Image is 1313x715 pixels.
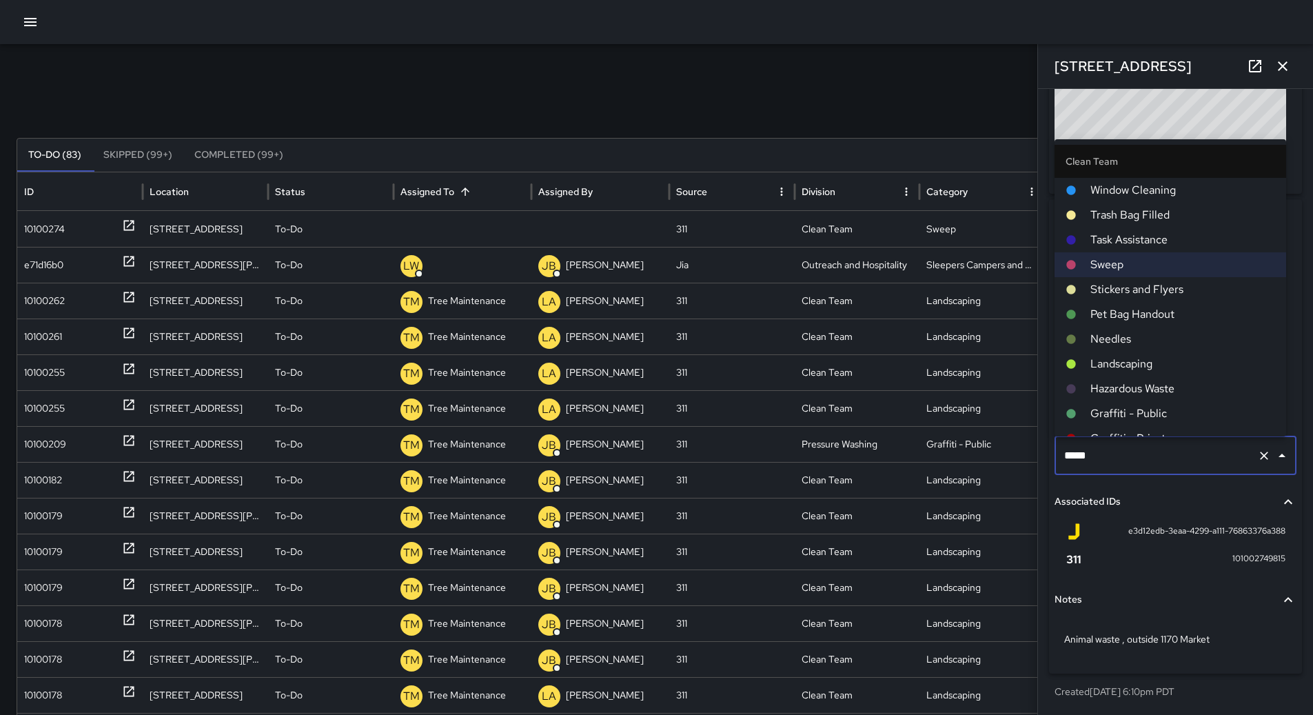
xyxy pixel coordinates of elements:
[275,606,303,641] p: To-Do
[143,319,268,354] div: 98 Franklin Street
[566,463,644,498] p: [PERSON_NAME]
[143,211,268,247] div: 1170 Market Street
[669,211,795,247] div: 311
[143,354,268,390] div: 38 Rose Street
[669,677,795,713] div: 311
[143,462,268,498] div: 20 12th Street
[795,677,920,713] div: Clean Team
[566,642,644,677] p: [PERSON_NAME]
[542,581,556,597] p: JB
[542,365,556,382] p: LA
[542,688,556,705] p: LA
[772,182,791,201] button: Source column menu
[428,678,506,713] p: Tree Maintenance
[795,211,920,247] div: Clean Team
[143,641,268,677] div: 612 McAllister Street
[150,185,189,198] div: Location
[24,283,65,319] div: 10100262
[542,616,556,633] p: JB
[403,294,420,310] p: TM
[403,688,420,705] p: TM
[1090,256,1275,273] span: Sweep
[566,319,644,354] p: [PERSON_NAME]
[795,390,920,426] div: Clean Team
[795,319,920,354] div: Clean Team
[542,294,556,310] p: LA
[275,319,303,354] p: To-Do
[24,427,66,462] div: 10100209
[919,570,1045,605] div: Landscaping
[275,463,303,498] p: To-Do
[897,182,916,201] button: Division column menu
[795,534,920,570] div: Clean Team
[24,355,65,390] div: 10100255
[143,390,268,426] div: 1670 Market Street
[143,570,268,605] div: 90 McAllister Street
[143,498,268,534] div: 135 Van Ness Avenue
[669,498,795,534] div: 311
[795,283,920,319] div: Clean Team
[428,427,506,462] p: Tree Maintenance
[275,248,303,283] p: To-Do
[24,248,63,283] div: e71d16b0
[428,642,506,677] p: Tree Maintenance
[143,247,268,283] div: 200 Van Ness Avenue
[403,509,420,525] p: TM
[919,462,1045,498] div: Landscaping
[428,463,506,498] p: Tree Maintenance
[542,473,556,490] p: JB
[428,534,506,570] p: Tree Maintenance
[1090,381,1275,397] span: Hazardous Waste
[566,534,644,570] p: [PERSON_NAME]
[403,545,420,561] p: TM
[566,678,644,713] p: [PERSON_NAME]
[143,426,268,462] div: 66 Grove Street
[1090,405,1275,422] span: Graffiti - Public
[669,283,795,319] div: 311
[1090,232,1275,248] span: Task Assistance
[566,283,644,319] p: [PERSON_NAME]
[400,185,454,198] div: Assigned To
[542,437,556,454] p: JB
[919,426,1045,462] div: Graffiti - Public
[143,534,268,570] div: 1515 Market Street
[676,185,707,198] div: Source
[919,319,1045,354] div: Landscaping
[24,212,65,247] div: 10100274
[542,545,556,561] p: JB
[566,606,644,641] p: [PERSON_NAME]
[795,462,920,498] div: Clean Team
[403,581,420,597] p: TM
[24,642,62,677] div: 10100178
[403,258,419,274] p: LW
[143,677,268,713] div: 270 Ivy Street
[542,330,556,346] p: LA
[669,390,795,426] div: 311
[24,534,63,570] div: 10100179
[428,570,506,605] p: Tree Maintenance
[24,185,34,198] div: ID
[919,498,1045,534] div: Landscaping
[403,401,420,418] p: TM
[428,355,506,390] p: Tree Maintenance
[24,319,62,354] div: 10100261
[275,212,303,247] p: To-Do
[1090,207,1275,223] span: Trash Bag Filled
[403,330,420,346] p: TM
[566,248,644,283] p: [PERSON_NAME]
[1055,145,1286,178] li: Clean Team
[1090,356,1275,372] span: Landscaping
[428,283,506,319] p: Tree Maintenance
[275,642,303,677] p: To-Do
[275,499,303,534] p: To-Do
[669,319,795,354] div: 311
[919,247,1045,283] div: Sleepers Campers and Loiterers
[275,427,303,462] p: To-Do
[795,247,920,283] div: Outreach and Hospitality
[428,391,506,426] p: Tree Maintenance
[24,499,63,534] div: 10100179
[566,499,644,534] p: [PERSON_NAME]
[795,426,920,462] div: Pressure Washing
[669,534,795,570] div: 311
[795,498,920,534] div: Clean Team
